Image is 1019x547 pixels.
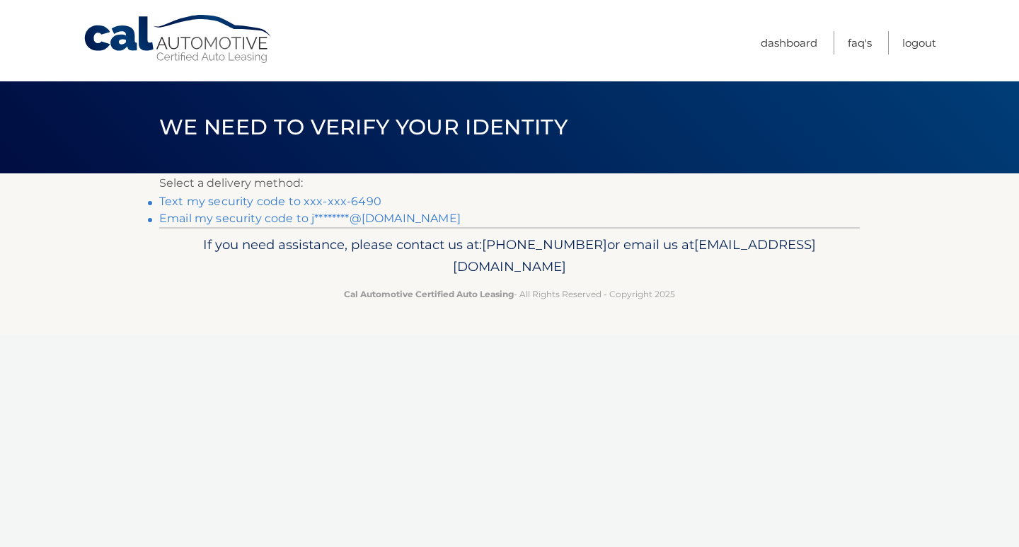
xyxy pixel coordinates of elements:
a: Email my security code to j********@[DOMAIN_NAME] [159,212,461,225]
p: If you need assistance, please contact us at: or email us at [168,234,851,279]
p: - All Rights Reserved - Copyright 2025 [168,287,851,301]
span: We need to verify your identity [159,114,568,140]
p: Select a delivery method: [159,173,860,193]
a: Text my security code to xxx-xxx-6490 [159,195,381,208]
a: Logout [902,31,936,54]
strong: Cal Automotive Certified Auto Leasing [344,289,514,299]
a: Cal Automotive [83,14,274,64]
a: FAQ's [848,31,872,54]
span: [PHONE_NUMBER] [482,236,607,253]
a: Dashboard [761,31,817,54]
